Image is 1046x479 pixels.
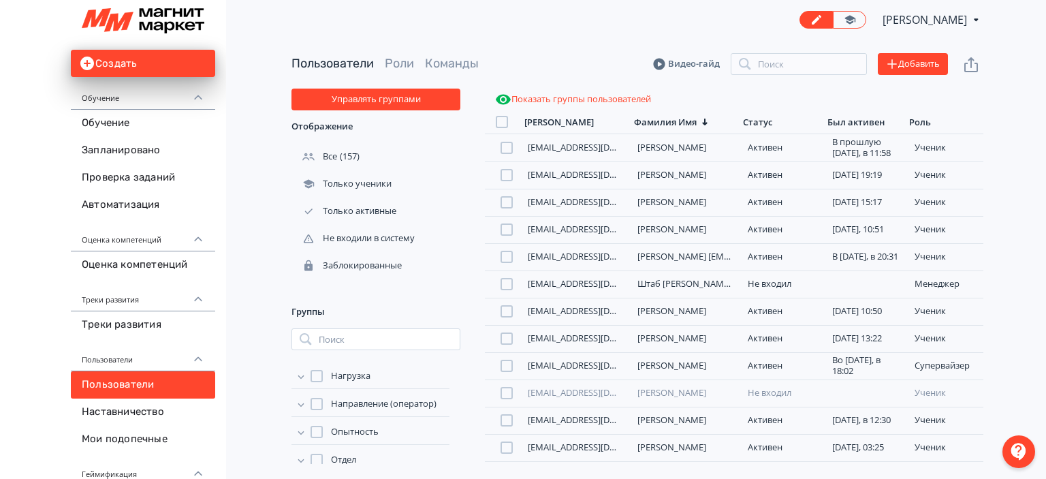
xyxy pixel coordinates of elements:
a: Оценка компетенций [71,251,215,279]
a: [PERSON_NAME] [637,141,706,153]
div: Активен [748,224,819,235]
a: Запланировано [71,137,215,164]
a: Обучение [71,110,215,137]
div: Активен [748,442,819,453]
div: Был активен [827,117,885,128]
a: [PERSON_NAME] [637,196,706,208]
div: [DATE] 10:50 [832,306,904,317]
div: Активен [748,142,819,153]
div: [PERSON_NAME] [524,117,594,128]
span: Направление (оператор) [331,397,437,411]
div: Пользователи [71,339,215,371]
a: [EMAIL_ADDRESS][DOMAIN_NAME] [528,168,671,181]
div: ученик [915,306,978,317]
div: менеджер [915,279,978,290]
button: Показать группы пользователей [492,89,654,110]
span: Нагрузка [331,369,370,383]
div: Оценка компетенций [71,219,215,251]
div: ученик [915,251,978,262]
span: Отдел [331,453,356,467]
a: Наставничество [71,399,215,426]
span: Елизавета Аверина [883,12,969,28]
a: Команды [425,56,479,71]
div: [DATE], в 12:30 [832,415,904,426]
div: ученик [915,388,978,399]
div: Супервайзер [915,360,978,371]
div: ученик [915,333,978,344]
a: Проверка заданий [71,164,215,191]
a: [PERSON_NAME] [637,332,706,344]
a: Видео-гайд [653,57,720,71]
div: Треки развития [71,279,215,311]
a: [EMAIL_ADDRESS][DOMAIN_NAME] [528,414,671,426]
a: Пользователи [71,371,215,399]
div: Активен [748,415,819,426]
a: Мои подопечные [71,426,215,453]
span: Опытность [331,425,379,439]
div: Не входил [748,388,819,399]
div: Статус [743,117,772,128]
div: Не входил [748,279,819,290]
a: Пользователи [291,56,374,71]
div: ученик [915,415,978,426]
div: [DATE] 15:17 [832,197,904,208]
div: Во [DATE], в 18:02 [832,355,904,376]
div: Активен [748,251,819,262]
button: Создать [71,50,215,77]
div: В [DATE], в 20:31 [832,251,904,262]
div: Все [291,151,340,163]
div: ученик [915,142,978,153]
button: Управлять группами [291,89,460,110]
div: Активен [748,170,819,181]
a: Штаб [PERSON_NAME] [637,277,731,290]
a: [PERSON_NAME] [637,414,706,426]
div: Фамилия Имя [634,117,697,128]
div: ученик [915,224,978,235]
a: [PERSON_NAME] [637,168,706,181]
div: Заблокированные [291,260,405,272]
div: Отображение [291,110,460,143]
a: [EMAIL_ADDRESS][DOMAIN_NAME] [528,332,671,344]
a: [EMAIL_ADDRESS][DOMAIN_NAME] [528,386,671,399]
a: Автоматизация [71,191,215,219]
a: [EMAIL_ADDRESS][DOMAIN_NAME] [528,223,671,235]
a: [PERSON_NAME] [EMAIL_ADDRESS][DOMAIN_NAME] [637,250,852,262]
div: (157) [291,143,460,170]
img: https://files.teachbase.ru/system/slaveaccount/57079/logo/medium-e76e9250e9e9211827b1f0905568c702... [82,8,204,33]
a: [PERSON_NAME] [637,386,706,399]
button: Добавить [878,53,948,75]
div: Активен [748,306,819,317]
div: [DATE], 10:51 [832,224,904,235]
a: [EMAIL_ADDRESS][DOMAIN_NAME] [528,141,671,153]
a: [PERSON_NAME] [637,441,706,453]
div: ученик [915,170,978,181]
a: [PERSON_NAME] [637,305,706,317]
a: [EMAIL_ADDRESS][DOMAIN_NAME] [528,250,671,262]
a: [EMAIL_ADDRESS][DOMAIN_NAME] [528,277,671,290]
div: ученик [915,197,978,208]
a: [EMAIL_ADDRESS][DOMAIN_NAME] [528,305,671,317]
div: Активен [748,333,819,344]
div: Не входили в систему [291,232,417,245]
a: Треки развития [71,311,215,339]
div: Роль [909,117,931,128]
svg: Экспорт пользователей файлом [963,57,979,73]
div: В прошлую [DATE], в 11:58 [832,137,904,158]
a: [PERSON_NAME] [637,223,706,235]
div: Только ученики [291,178,394,190]
div: [DATE], 03:25 [832,442,904,453]
a: Роли [385,56,414,71]
div: ученик [915,442,978,453]
div: Группы [291,296,460,328]
a: [EMAIL_ADDRESS][DOMAIN_NAME] [528,441,671,453]
div: [DATE] 13:22 [832,333,904,344]
a: [PERSON_NAME] [637,359,706,371]
div: Только активные [291,205,399,217]
div: Активен [748,360,819,371]
div: Активен [748,197,819,208]
a: [EMAIL_ADDRESS][DOMAIN_NAME] [528,196,671,208]
a: Переключиться в режим ученика [833,11,866,29]
div: Обучение [71,77,215,110]
div: [DATE] 19:19 [832,170,904,181]
a: [EMAIL_ADDRESS][DOMAIN_NAME] [528,359,671,371]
